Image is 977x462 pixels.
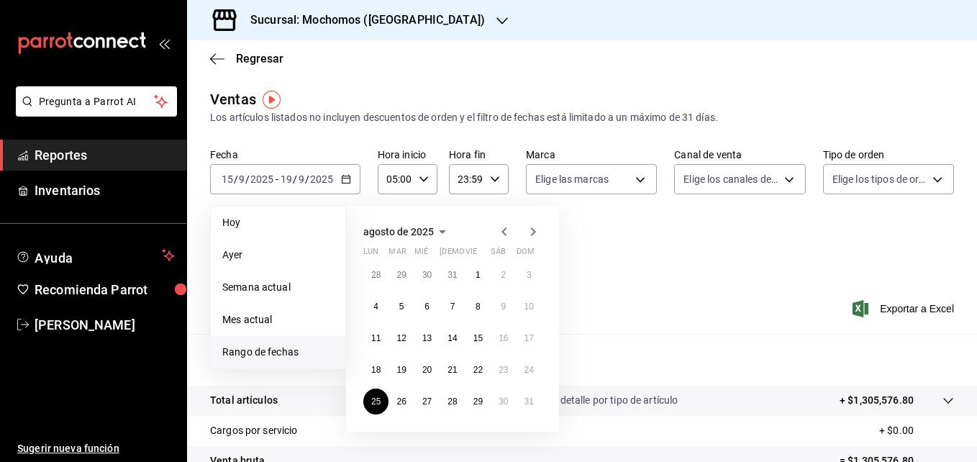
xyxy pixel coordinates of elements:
span: Rango de fechas [222,345,334,360]
abbr: viernes [465,247,477,262]
span: / [305,173,309,185]
span: agosto de 2025 [363,226,434,237]
abbr: 4 de agosto de 2025 [373,302,378,312]
abbr: 28 de julio de 2025 [371,270,381,280]
button: 17 de agosto de 2025 [517,325,542,351]
abbr: 25 de agosto de 2025 [371,397,381,407]
button: Pregunta a Parrot AI [16,86,177,117]
abbr: 30 de agosto de 2025 [499,397,508,407]
abbr: 27 de agosto de 2025 [422,397,432,407]
abbr: 10 de agosto de 2025 [524,302,534,312]
button: 2 de agosto de 2025 [491,262,516,288]
button: 3 de agosto de 2025 [517,262,542,288]
abbr: sábado [491,247,506,262]
abbr: 19 de agosto de 2025 [396,365,406,375]
abbr: 23 de agosto de 2025 [499,365,508,375]
span: Inventarios [35,181,175,200]
button: 28 de agosto de 2025 [440,389,465,415]
abbr: 31 de julio de 2025 [447,270,457,280]
abbr: 13 de agosto de 2025 [422,333,432,343]
button: 22 de agosto de 2025 [465,357,491,383]
p: + $1,305,576.80 [840,393,914,408]
button: 9 de agosto de 2025 [491,294,516,320]
abbr: 24 de agosto de 2025 [524,365,534,375]
button: 30 de julio de 2025 [414,262,440,288]
button: 28 de julio de 2025 [363,262,388,288]
span: Pregunta a Parrot AI [39,94,155,109]
span: Elige los canales de venta [683,172,778,186]
div: Ventas [210,89,256,110]
button: Regresar [210,52,283,65]
abbr: domingo [517,247,535,262]
abbr: 29 de julio de 2025 [396,270,406,280]
button: 16 de agosto de 2025 [491,325,516,351]
button: 11 de agosto de 2025 [363,325,388,351]
label: Hora fin [449,150,509,160]
div: Los artículos listados no incluyen descuentos de orden y el filtro de fechas está limitado a un m... [210,110,954,125]
span: Recomienda Parrot [35,280,175,299]
button: 6 de agosto de 2025 [414,294,440,320]
span: / [293,173,297,185]
abbr: 28 de agosto de 2025 [447,397,457,407]
span: Elige los tipos de orden [832,172,927,186]
abbr: 2 de agosto de 2025 [501,270,506,280]
input: -- [280,173,293,185]
button: 27 de agosto de 2025 [414,389,440,415]
button: Exportar a Excel [855,300,954,317]
label: Hora inicio [378,150,437,160]
span: - [276,173,278,185]
input: ---- [309,173,334,185]
abbr: martes [388,247,406,262]
abbr: 5 de agosto de 2025 [399,302,404,312]
button: 10 de agosto de 2025 [517,294,542,320]
abbr: 14 de agosto de 2025 [447,333,457,343]
abbr: 8 de agosto de 2025 [476,302,481,312]
button: 5 de agosto de 2025 [388,294,414,320]
span: Reportes [35,145,175,165]
abbr: 31 de agosto de 2025 [524,397,534,407]
button: 30 de agosto de 2025 [491,389,516,415]
span: / [234,173,238,185]
abbr: 22 de agosto de 2025 [473,365,483,375]
label: Tipo de orden [823,150,954,160]
a: Pregunta a Parrot AI [10,104,177,119]
span: Sugerir nueva función [17,441,175,456]
span: Ayuda [35,247,156,264]
abbr: 12 de agosto de 2025 [396,333,406,343]
button: 1 de agosto de 2025 [465,262,491,288]
button: 29 de julio de 2025 [388,262,414,288]
abbr: 21 de agosto de 2025 [447,365,457,375]
input: ---- [250,173,274,185]
abbr: miércoles [414,247,428,262]
abbr: 18 de agosto de 2025 [371,365,381,375]
label: Canal de venta [674,150,805,160]
input: -- [221,173,234,185]
button: 15 de agosto de 2025 [465,325,491,351]
abbr: lunes [363,247,378,262]
button: 26 de agosto de 2025 [388,389,414,415]
button: 25 de agosto de 2025 [363,389,388,415]
p: Total artículos [210,393,278,408]
button: 31 de julio de 2025 [440,262,465,288]
button: 31 de agosto de 2025 [517,389,542,415]
button: 8 de agosto de 2025 [465,294,491,320]
p: + $0.00 [879,423,954,438]
span: Semana actual [222,280,334,295]
abbr: 30 de julio de 2025 [422,270,432,280]
button: 20 de agosto de 2025 [414,357,440,383]
span: Mes actual [222,312,334,327]
span: Regresar [236,52,283,65]
button: 4 de agosto de 2025 [363,294,388,320]
span: Ayer [222,248,334,263]
label: Fecha [210,150,360,160]
span: [PERSON_NAME] [35,315,175,335]
span: Hoy [222,215,334,230]
abbr: 9 de agosto de 2025 [501,302,506,312]
span: Elige las marcas [535,172,609,186]
button: 13 de agosto de 2025 [414,325,440,351]
button: 18 de agosto de 2025 [363,357,388,383]
button: agosto de 2025 [363,223,451,240]
abbr: 11 de agosto de 2025 [371,333,381,343]
button: 29 de agosto de 2025 [465,389,491,415]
